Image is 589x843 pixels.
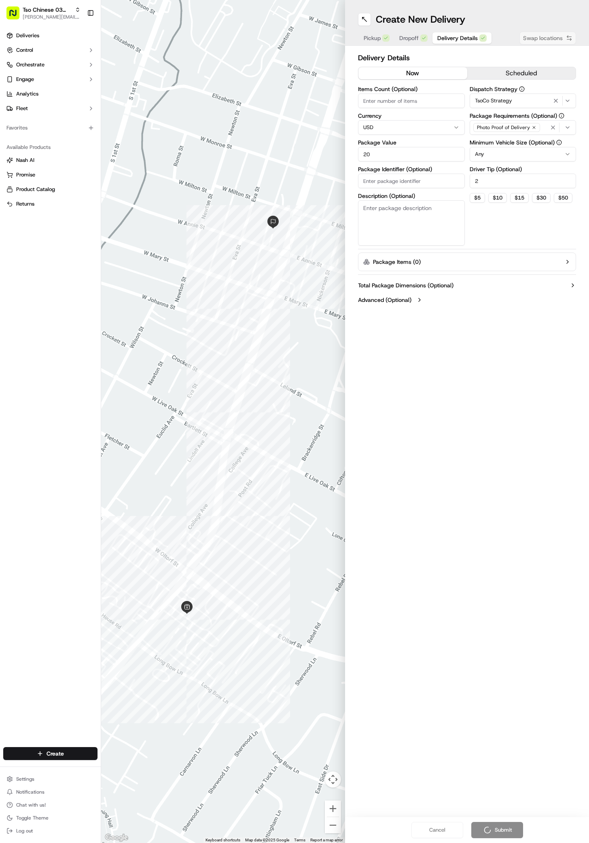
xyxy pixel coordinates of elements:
[5,178,65,192] a: 📗Knowledge Base
[294,838,305,842] a: Terms (opens in new tab)
[477,124,530,131] span: Photo Proof of Delivery
[16,828,33,834] span: Log out
[358,140,465,145] label: Package Value
[358,253,576,271] button: Package Items (0)
[103,832,130,843] a: Open this area in Google Maps (opens a new window)
[358,281,576,289] button: Total Package Dimensions (Optional)
[16,90,38,98] span: Analytics
[399,34,419,42] span: Dropoff
[57,200,98,207] a: Powered byPylon
[358,67,467,79] button: now
[8,77,23,92] img: 1736555255976-a54dd68f-1ca7-489b-9aae-adbdc363a1c4
[6,200,94,208] a: Returns
[3,141,97,154] div: Available Products
[470,93,576,108] button: TsoCo Strategy
[23,14,81,20] button: [PERSON_NAME][EMAIL_ADDRESS][DOMAIN_NAME]
[358,93,465,108] input: Enter number of items
[3,825,97,837] button: Log out
[3,197,97,210] button: Returns
[206,837,240,843] button: Keyboard shortcuts
[16,126,23,132] img: 1736555255976-a54dd68f-1ca7-489b-9aae-adbdc363a1c4
[470,86,576,92] label: Dispatch Strategy
[488,193,507,203] button: $10
[3,121,97,134] div: Favorites
[68,182,75,188] div: 💻
[21,52,146,61] input: Got a question? Start typing here...
[310,838,343,842] a: Report a map error
[112,147,129,154] span: [DATE]
[16,200,34,208] span: Returns
[373,258,421,266] label: Package Items ( 0 )
[559,113,564,119] button: Package Requirements (Optional)
[3,44,97,57] button: Control
[16,789,44,795] span: Notifications
[358,296,576,304] button: Advanced (Optional)
[25,125,66,132] span: [PERSON_NAME]
[245,838,289,842] span: Map data ©2025 Google
[138,80,147,89] button: Start new chat
[358,174,465,188] input: Enter package identifier
[16,32,39,39] span: Deliveries
[325,817,341,833] button: Zoom out
[3,73,97,86] button: Engage
[470,166,576,172] label: Driver Tip (Optional)
[25,147,106,154] span: [PERSON_NAME] (Store Manager)
[8,32,147,45] p: Welcome 👋
[437,34,478,42] span: Delivery Details
[358,296,411,304] label: Advanced (Optional)
[6,171,94,178] a: Promise
[325,771,341,788] button: Map camera controls
[3,747,97,760] button: Create
[358,166,465,172] label: Package Identifier (Optional)
[16,815,49,821] span: Toggle Theme
[16,61,44,68] span: Orchestrate
[8,118,21,131] img: Charles Folsom
[467,67,576,79] button: scheduled
[3,183,97,196] button: Product Catalog
[8,8,24,24] img: Nash
[72,125,88,132] span: [DATE]
[3,799,97,811] button: Chat with us!
[470,193,485,203] button: $5
[8,105,54,112] div: Past conversations
[3,87,97,100] a: Analytics
[364,34,381,42] span: Pickup
[532,193,551,203] button: $30
[16,157,34,164] span: Nash AI
[3,29,97,42] a: Deliveries
[3,168,97,181] button: Promise
[376,13,465,26] h1: Create New Delivery
[103,832,130,843] img: Google
[16,105,28,112] span: Fleet
[67,125,70,132] span: •
[325,801,341,817] button: Zoom in
[16,181,62,189] span: Knowledge Base
[36,77,133,85] div: Start new chat
[3,102,97,115] button: Fleet
[475,97,512,104] span: TsoCo Strategy
[16,47,33,54] span: Control
[358,193,465,199] label: Description (Optional)
[3,812,97,824] button: Toggle Theme
[3,786,97,798] button: Notifications
[23,6,72,14] button: Tso Chinese 03 TsoCo
[3,154,97,167] button: Nash AI
[510,193,529,203] button: $15
[519,86,525,92] button: Dispatch Strategy
[16,171,35,178] span: Promise
[3,773,97,785] button: Settings
[3,3,84,23] button: Tso Chinese 03 TsoCo[PERSON_NAME][EMAIL_ADDRESS][DOMAIN_NAME]
[556,140,562,145] button: Minimum Vehicle Size (Optional)
[81,201,98,207] span: Pylon
[358,113,465,119] label: Currency
[16,76,34,83] span: Engage
[125,104,147,113] button: See all
[47,750,64,758] span: Create
[36,85,111,92] div: We're available if you need us!
[16,776,34,782] span: Settings
[358,147,465,161] input: Enter package value
[16,802,46,808] span: Chat with us!
[108,147,111,154] span: •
